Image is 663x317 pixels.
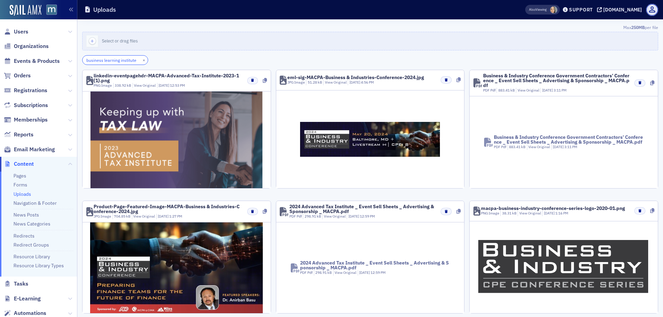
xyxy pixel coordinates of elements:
[4,146,55,153] a: Email Marketing
[82,32,658,50] button: Select or drag files
[359,270,371,275] span: [DATE]
[94,204,242,214] div: Product-Page-Featured-Image-MACPA-Business & Industries-Conference-2024.jpg
[569,7,593,13] div: Support
[508,144,526,150] div: 883.41 kB
[494,135,643,144] div: Business & Industry Conference Government Contractors’ Conference _ Event Sell Sheets _ Advertisi...
[314,270,332,276] div: 298.91 kB
[528,144,550,149] a: View Original
[14,42,49,50] span: Organizations
[141,57,147,63] button: ×
[481,206,625,211] div: macpa-business-industry-conference-series-logo-2020-01.png
[483,88,496,93] div: PDF Pdf
[335,270,356,275] a: View Original
[631,25,645,30] span: 250MB
[13,173,26,179] a: Pages
[518,88,539,93] a: View Original
[10,5,41,16] img: SailAMX
[13,212,39,218] a: News Posts
[82,55,148,65] input: Search…
[13,191,31,197] a: Uploads
[4,295,41,302] a: E-Learning
[14,131,33,138] span: Reports
[371,270,386,275] span: 12:59 PM
[14,72,31,79] span: Orders
[325,80,347,85] a: View Original
[553,144,564,149] span: [DATE]
[306,80,322,85] div: 51.28 kB
[133,214,155,219] a: View Original
[483,73,630,88] div: Business & Industry Conference Government Contractors’ Conference _ Event Sell Sheets _ Advertisi...
[4,280,28,288] a: Tasks
[4,87,47,94] a: Registrations
[603,7,642,13] div: [DOMAIN_NAME]
[14,295,41,302] span: E-Learning
[529,7,547,12] span: Viewing
[94,73,242,83] div: linkedin-eventpagehdr-MACPA-Advanced-Tax-Institute-2023-1 (1).png
[597,7,644,12] button: [DOMAIN_NAME]
[14,160,34,168] span: Content
[4,116,48,124] a: Memberships
[4,160,34,168] a: Content
[94,214,111,219] div: JPG Image
[289,214,302,219] div: PDF Pdf
[300,270,313,276] div: PDF Pdf
[519,211,541,215] a: View Original
[4,102,48,109] a: Subscriptions
[529,7,536,12] div: Also
[497,88,515,93] div: 883.41 kB
[102,38,138,44] span: Select or drag files
[542,88,554,93] span: [DATE]
[82,24,658,32] div: Max per file
[14,146,55,153] span: Email Marketing
[170,83,185,88] span: 12:53 PM
[564,144,577,149] span: 3:11 PM
[287,75,424,80] div: eml-sig-MACPA-Business & Industries-Conference-2024.jpg
[4,28,28,36] a: Users
[13,233,35,239] a: Redirects
[4,42,49,50] a: Organizations
[4,131,33,138] a: Reports
[324,214,346,219] a: View Original
[134,83,156,88] a: View Original
[14,309,46,317] span: Automations
[646,4,658,16] span: Profile
[349,80,361,85] span: [DATE]
[555,211,568,215] span: 1:16 PM
[46,4,57,15] img: SailAMX
[494,144,506,150] div: PDF Pdf
[303,214,321,219] div: 298.91 kB
[4,57,60,65] a: Events & Products
[4,309,46,317] a: Automations
[158,83,170,88] span: [DATE]
[14,102,48,109] span: Subscriptions
[13,200,57,206] a: Navigation & Footer
[113,83,132,88] div: 338.92 kB
[4,72,31,79] a: Orders
[361,80,374,85] span: 4:56 PM
[14,280,28,288] span: Tasks
[158,214,169,219] span: [DATE]
[550,6,557,13] span: Aiyana Scarborough
[289,204,436,214] div: 2024 Advanced Tax Institute _ Event Sell Sheets _ Advertising & Sponsorship _ MACPA.pdf
[481,211,499,216] div: PNG Image
[14,116,48,124] span: Memberships
[348,214,360,219] span: [DATE]
[41,4,57,16] a: View Homepage
[544,211,555,215] span: [DATE]
[360,214,375,219] span: 12:59 PM
[13,262,64,269] a: Resource Library Types
[13,242,49,248] a: Redirect Groups
[13,221,50,227] a: News Categories
[13,182,27,188] a: Forms
[13,253,50,260] a: Resource Library
[113,214,131,219] div: 704.85 kB
[169,214,182,219] span: 1:27 PM
[554,88,567,93] span: 3:11 PM
[500,211,517,216] div: 38.31 kB
[300,260,450,270] div: 2024 Advanced Tax Institute _ Event Sell Sheets _ Advertising & Sponsorship _ MACPA.pdf
[287,80,305,85] div: JPG Image
[14,57,60,65] span: Events & Products
[14,87,47,94] span: Registrations
[14,28,28,36] span: Users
